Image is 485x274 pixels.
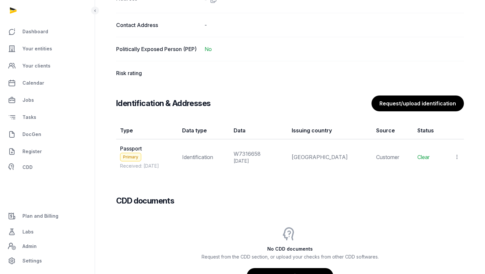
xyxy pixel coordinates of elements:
[120,145,142,152] span: Passport
[22,242,37,250] span: Admin
[116,122,178,139] th: Type
[116,196,174,206] h3: CDD documents
[5,41,89,57] a: Your entities
[417,154,430,160] span: Clear
[120,163,174,169] span: Received: [DATE]
[116,246,464,252] h3: No CDD documents
[22,62,50,70] span: Your clients
[22,79,44,87] span: Calendar
[22,163,33,171] span: CDD
[288,139,372,175] td: [GEOGRAPHIC_DATA]
[116,21,199,29] dt: Contact Address
[5,58,89,74] a: Your clients
[178,122,230,139] th: Data type
[116,98,210,109] h3: Identification & Addresses
[5,208,89,224] a: Plan and Billing
[5,253,89,269] a: Settings
[22,28,48,36] span: Dashboard
[205,45,464,53] dd: No
[22,130,41,138] span: DocGen
[5,75,89,91] a: Calendar
[116,69,199,77] dt: Risk rating
[120,153,141,161] span: Primary
[372,122,413,139] th: Source
[22,212,58,220] span: Plan and Billing
[5,24,89,40] a: Dashboard
[178,139,230,175] td: Identification
[22,257,42,265] span: Settings
[372,96,464,111] button: Request/upload identification
[230,122,288,139] th: Data
[5,240,89,253] a: Admin
[5,161,89,174] a: CDD
[5,109,89,125] a: Tasks
[205,21,464,29] div: -
[5,126,89,142] a: DocGen
[5,144,89,159] a: Register
[288,122,372,139] th: Issuing country
[376,153,409,161] div: Customer
[234,150,284,158] div: W7316658
[116,254,464,260] p: Request from the CDD section, or upload your checks from other CDD softwares.
[22,96,34,104] span: Jobs
[116,45,199,53] dt: Politically Exposed Person (PEP)
[5,224,89,240] a: Labs
[5,92,89,108] a: Jobs
[22,45,52,53] span: Your entities
[22,228,34,236] span: Labs
[22,148,42,155] span: Register
[234,158,284,164] div: [DATE]
[413,122,446,139] th: Status
[22,113,36,121] span: Tasks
